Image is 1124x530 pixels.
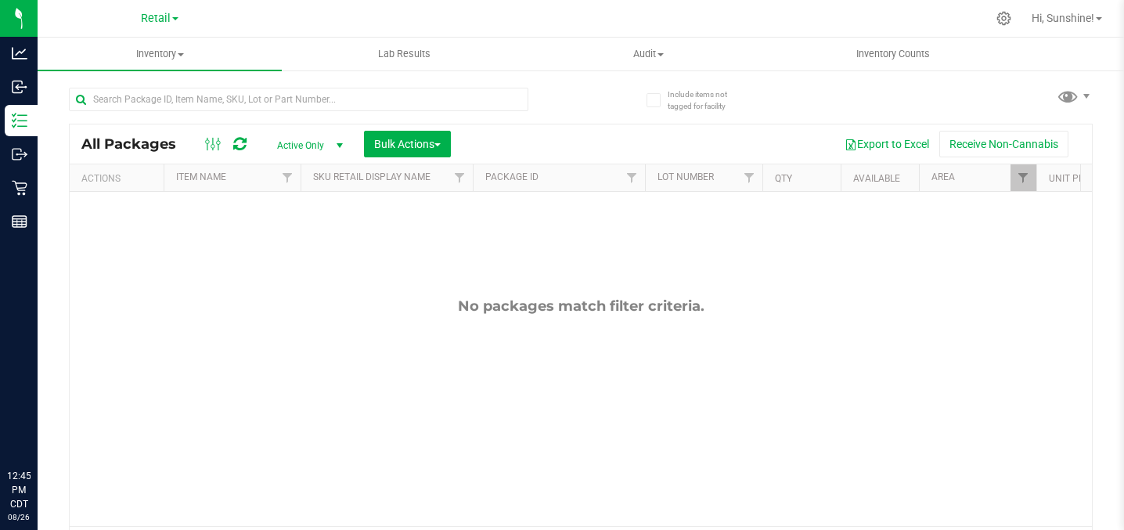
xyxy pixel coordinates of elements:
[737,164,762,191] a: Filter
[835,47,951,61] span: Inventory Counts
[282,38,526,70] a: Lab Results
[38,38,282,70] a: Inventory
[16,405,63,452] iframe: Resource center
[527,38,771,70] a: Audit
[447,164,473,191] a: Filter
[176,171,226,182] a: Item Name
[657,171,714,182] a: Lot Number
[12,180,27,196] inline-svg: Retail
[12,214,27,229] inline-svg: Reports
[1011,164,1036,191] a: Filter
[275,164,301,191] a: Filter
[931,171,955,182] a: Area
[70,297,1092,315] div: No packages match filter criteria.
[46,402,65,421] iframe: Resource center unread badge
[81,173,157,184] div: Actions
[12,113,27,128] inline-svg: Inventory
[374,138,441,150] span: Bulk Actions
[38,47,282,61] span: Inventory
[364,131,451,157] button: Bulk Actions
[12,79,27,95] inline-svg: Inbound
[994,11,1014,26] div: Manage settings
[775,173,792,184] a: Qty
[81,135,192,153] span: All Packages
[485,171,539,182] a: Package ID
[141,12,171,25] span: Retail
[1032,12,1094,24] span: Hi, Sunshine!
[939,131,1068,157] button: Receive Non-Cannabis
[7,469,31,511] p: 12:45 PM CDT
[357,47,452,61] span: Lab Results
[7,511,31,523] p: 08/26
[528,47,770,61] span: Audit
[313,171,431,182] a: SKU Retail Display Name
[12,45,27,61] inline-svg: Analytics
[771,38,1015,70] a: Inventory Counts
[619,164,645,191] a: Filter
[69,88,528,111] input: Search Package ID, Item Name, SKU, Lot or Part Number...
[1049,173,1098,184] a: Unit Price
[834,131,939,157] button: Export to Excel
[12,146,27,162] inline-svg: Outbound
[853,173,900,184] a: Available
[668,88,746,112] span: Include items not tagged for facility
